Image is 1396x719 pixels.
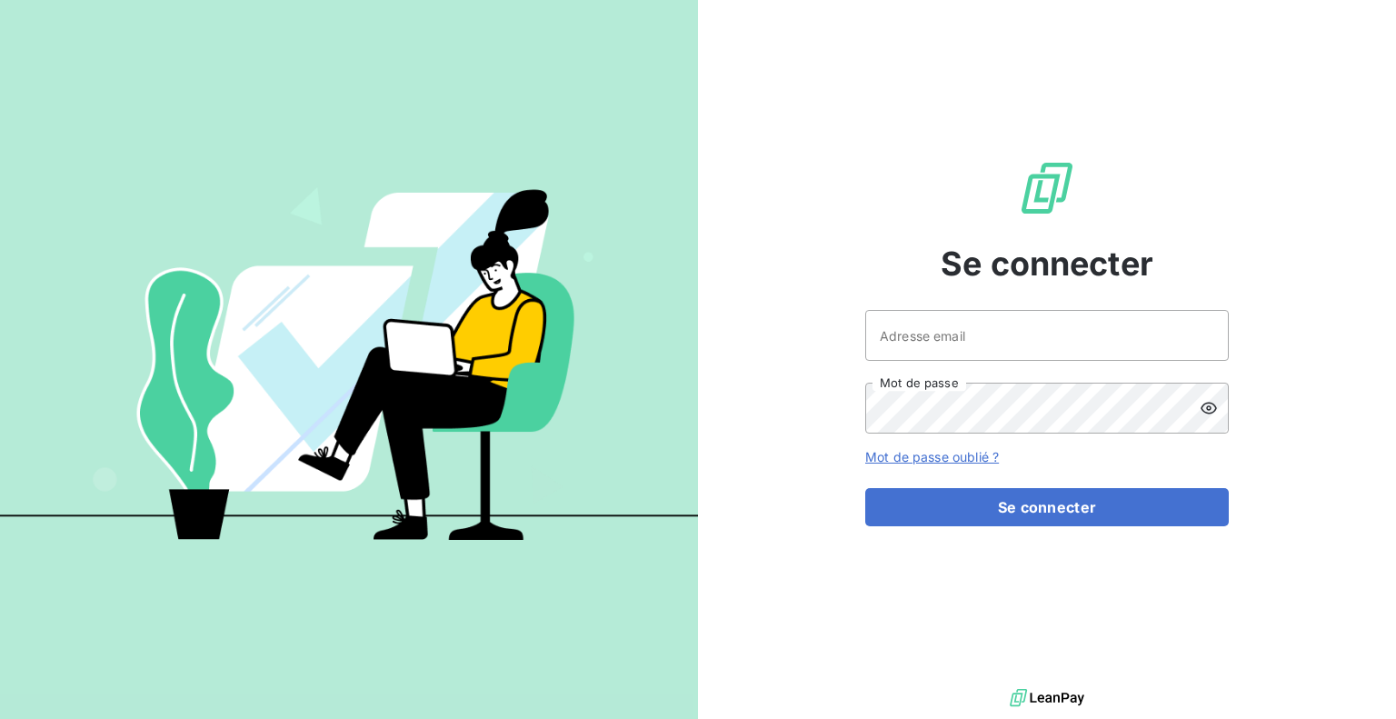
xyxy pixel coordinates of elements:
[865,310,1229,361] input: placeholder
[1010,684,1084,712] img: logo
[1018,159,1076,217] img: Logo LeanPay
[865,449,999,464] a: Mot de passe oublié ?
[865,488,1229,526] button: Se connecter
[941,239,1153,288] span: Se connecter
